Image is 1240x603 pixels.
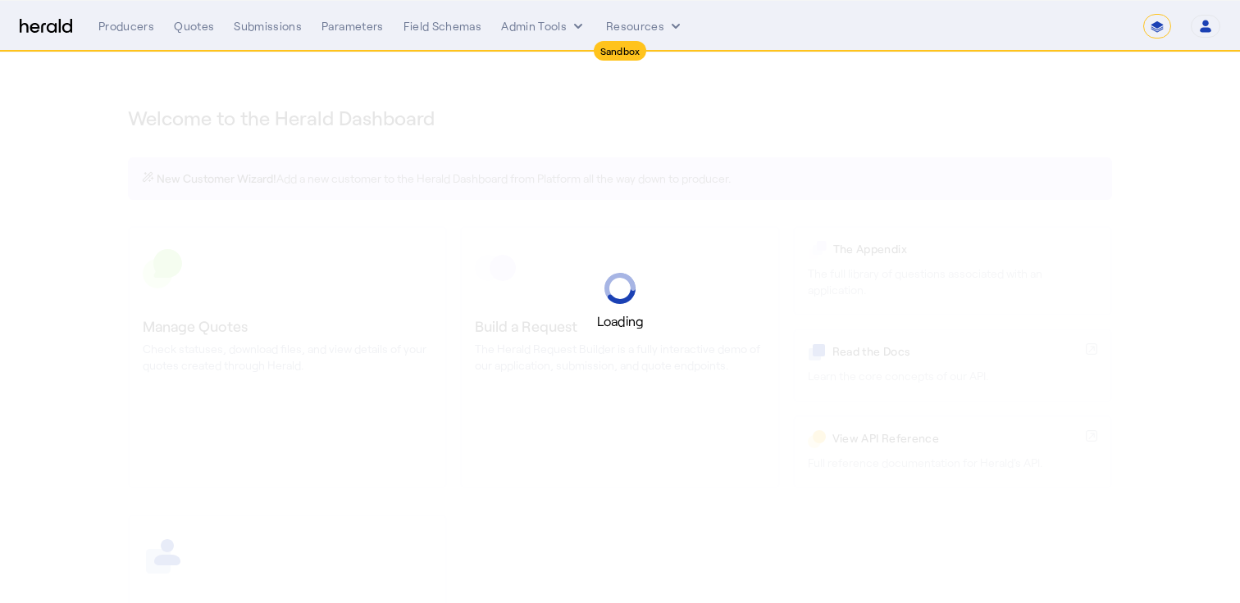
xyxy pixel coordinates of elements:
[501,18,586,34] button: internal dropdown menu
[403,18,482,34] div: Field Schemas
[321,18,384,34] div: Parameters
[20,19,72,34] img: Herald Logo
[606,18,684,34] button: Resources dropdown menu
[98,18,154,34] div: Producers
[594,41,647,61] div: Sandbox
[234,18,302,34] div: Submissions
[174,18,214,34] div: Quotes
